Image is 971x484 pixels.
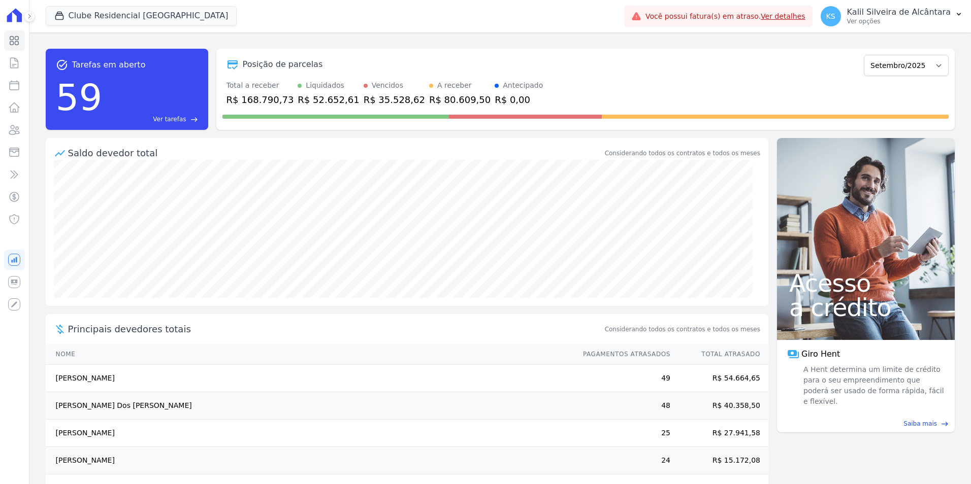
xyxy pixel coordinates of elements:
p: Ver opções [847,17,951,25]
div: R$ 0,00 [495,93,543,107]
span: Acesso [789,271,943,295]
span: Saiba mais [903,419,937,428]
span: Giro Hent [801,348,840,360]
span: a crédito [789,295,943,320]
div: Vencidos [372,80,403,91]
td: 24 [573,447,671,474]
td: 48 [573,392,671,420]
td: R$ 40.358,50 [671,392,768,420]
button: KS Kalil Silveira de Alcântara Ver opções [813,2,971,30]
div: Total a receber [226,80,294,91]
th: Pagamentos Atrasados [573,344,671,365]
span: A Hent determina um limite de crédito para o seu empreendimento que poderá ser usado de forma ráp... [801,364,945,407]
a: Ver detalhes [761,12,805,20]
div: Liquidados [306,80,344,91]
div: R$ 80.609,50 [429,93,491,107]
td: [PERSON_NAME] [46,447,573,474]
div: R$ 52.652,61 [298,93,359,107]
div: R$ 35.528,62 [364,93,425,107]
td: R$ 27.941,58 [671,420,768,447]
span: east [190,116,198,123]
span: Ver tarefas [153,115,186,124]
td: [PERSON_NAME] [46,420,573,447]
td: [PERSON_NAME] [46,365,573,392]
p: Kalil Silveira de Alcântara [847,7,951,17]
div: Considerando todos os contratos e todos os meses [605,149,760,158]
td: 25 [573,420,671,447]
div: A receber [437,80,472,91]
span: task_alt [56,59,68,71]
span: Tarefas em aberto [72,59,146,71]
div: Posição de parcelas [243,58,323,71]
th: Nome [46,344,573,365]
td: [PERSON_NAME] Dos [PERSON_NAME] [46,392,573,420]
td: 49 [573,365,671,392]
td: R$ 54.664,65 [671,365,768,392]
span: Principais devedores totais [68,322,603,336]
div: Antecipado [503,80,543,91]
a: Ver tarefas east [106,115,198,124]
td: R$ 15.172,08 [671,447,768,474]
span: Você possui fatura(s) em atraso. [645,11,805,22]
div: 59 [56,71,103,124]
button: Clube Residencial [GEOGRAPHIC_DATA] [46,6,237,25]
span: east [941,420,949,428]
a: Saiba mais east [783,419,949,428]
th: Total Atrasado [671,344,768,365]
div: Saldo devedor total [68,146,603,160]
span: KS [826,13,835,20]
span: Considerando todos os contratos e todos os meses [605,325,760,334]
div: R$ 168.790,73 [226,93,294,107]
